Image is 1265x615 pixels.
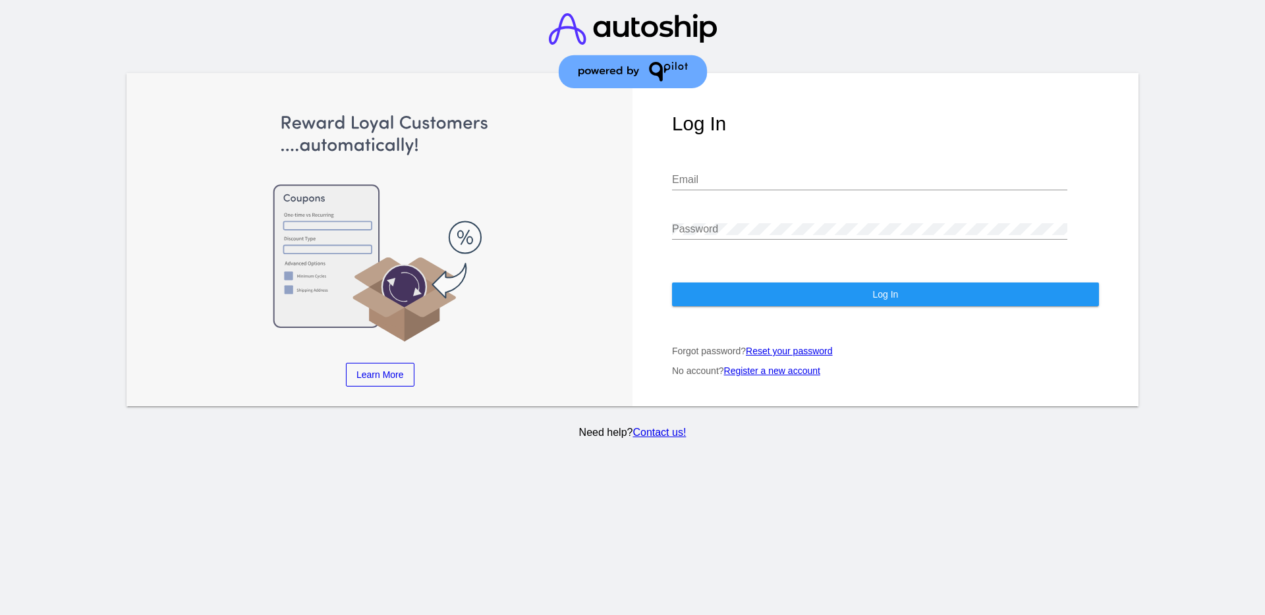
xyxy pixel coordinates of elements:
[672,282,1099,306] button: Log In
[724,365,820,376] a: Register a new account
[672,365,1099,376] p: No account?
[632,427,686,438] a: Contact us!
[346,363,414,387] a: Learn More
[672,346,1099,356] p: Forgot password?
[125,427,1141,439] p: Need help?
[672,113,1099,135] h1: Log In
[872,289,898,300] span: Log In
[356,369,404,380] span: Learn More
[672,174,1067,186] input: Email
[746,346,833,356] a: Reset your password
[167,113,594,343] img: Apply Coupons Automatically to Scheduled Orders with QPilot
